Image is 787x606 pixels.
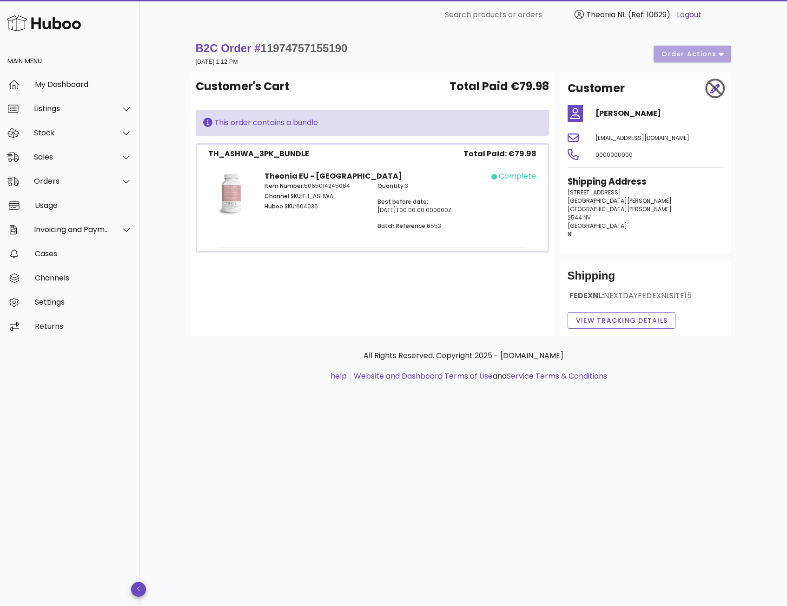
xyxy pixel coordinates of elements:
[377,222,479,230] p: 6553
[568,312,676,329] button: View Tracking details
[208,171,254,216] img: Product Image
[568,188,621,196] span: [STREET_ADDRESS]
[35,322,132,331] div: Returns
[575,316,668,326] span: View Tracking details
[208,148,309,160] div: TH_ASHWA_3PK_BUNDLE
[450,78,549,95] span: Total Paid €79.98
[568,213,591,221] span: 2544 NV
[331,371,347,381] a: help
[196,59,238,65] small: [DATE] 1:12 PM
[198,350,729,361] p: All Rights Reserved. Copyright 2025 - [DOMAIN_NAME]
[463,148,536,160] span: Total Paid: €79.98
[595,134,689,142] span: [EMAIL_ADDRESS][DOMAIN_NAME]
[568,197,672,205] span: [GEOGRAPHIC_DATA][PERSON_NAME]
[595,108,724,119] h4: [PERSON_NAME]
[265,202,296,210] span: Huboo SKU:
[604,290,691,301] span: NEXTDAYFEDEXNLSITE15
[351,371,607,382] li: and
[568,268,724,291] div: Shipping
[34,128,110,137] div: Stock
[265,171,402,181] strong: Theonia EU - [GEOGRAPHIC_DATA]
[35,80,132,89] div: My Dashboard
[586,9,626,20] span: Theonia NL
[265,182,304,190] span: Item Number:
[7,13,81,33] img: Huboo Logo
[35,201,132,210] div: Usage
[34,104,110,113] div: Listings
[568,175,724,188] h3: Shipping Address
[377,198,428,206] span: Best before date:
[628,9,670,20] span: (Ref: 10629)
[265,202,366,211] p: 604036
[377,222,427,230] span: Batch Reference:
[377,198,479,214] p: [DATE]T00:00:00.000000Z
[34,225,110,234] div: Invoicing and Payments
[34,153,110,161] div: Sales
[34,177,110,186] div: Orders
[568,230,574,238] span: NL
[507,371,607,381] a: Service Terms & Conditions
[568,291,724,308] div: FEDEXNL:
[265,192,366,200] p: TH_ASHWA
[354,371,493,381] a: Website and Dashboard Terms of Use
[568,222,627,230] span: [GEOGRAPHIC_DATA]
[677,9,701,20] a: Logout
[203,117,542,128] div: This order contains a bundle
[377,182,405,190] span: Quantity:
[265,192,302,200] span: Channel SKU:
[196,42,348,54] strong: B2C Order #
[265,182,366,190] p: 5065014245064
[568,205,672,213] span: [GEOGRAPHIC_DATA][PERSON_NAME]
[35,273,132,282] div: Channels
[35,298,132,306] div: Settings
[261,42,348,54] span: 11974757155190
[196,78,289,95] span: Customer's Cart
[377,182,479,190] p: 3
[35,249,132,258] div: Cases
[568,80,625,97] h2: Customer
[595,151,633,159] span: 0000000000
[499,171,536,182] div: complete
